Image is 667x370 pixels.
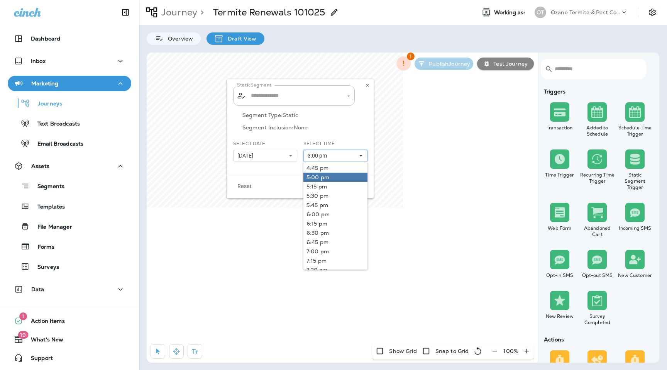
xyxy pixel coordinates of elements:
[197,7,204,18] p: >
[308,153,330,159] span: 3:00 pm
[31,286,44,292] p: Data
[580,225,615,238] div: Abandoned Cart
[542,225,577,231] div: Web Form
[551,9,620,15] p: Ozane Termite & Pest Control
[477,58,534,70] button: Test Journey
[407,53,415,60] span: 1
[237,82,271,88] p: Static Segment
[242,124,367,131] p: Segment Inclusion: None
[8,135,131,151] button: Email Broadcasts
[30,121,80,128] p: Text Broadcasts
[303,228,367,238] a: 6:30 pm
[618,272,652,278] div: New Customer
[31,58,46,64] p: Inbox
[8,95,131,111] button: Journeys
[30,224,72,231] p: File Manager
[303,191,367,200] a: 5:30 pm
[494,9,527,16] span: Working as:
[303,163,367,173] a: 4:45 pm
[8,332,131,347] button: 19What's New
[31,36,60,42] p: Dashboard
[237,153,256,159] span: [DATE]
[8,238,131,255] button: Forms
[242,112,367,118] p: Segment Type: Static
[303,256,367,265] a: 7:15 pm
[580,172,615,184] div: Recurring Time Trigger
[303,210,367,219] a: 6:00 pm
[542,125,577,131] div: Transaction
[503,348,518,354] p: 100 %
[31,163,49,169] p: Assets
[30,244,54,251] p: Forms
[18,331,28,339] span: 19
[233,180,256,192] button: Reset
[303,150,367,161] button: 3:00 pm
[8,313,131,329] button: 1Action Items
[345,93,352,100] button: Open
[303,200,367,210] a: 5:45 pm
[164,36,193,42] p: Overview
[541,88,654,95] div: Triggers
[303,238,367,247] a: 6:45 pm
[8,218,131,234] button: File Manager
[213,7,325,18] p: Termite Renewals 101025
[30,183,64,191] p: Segments
[8,76,131,91] button: Marketing
[389,348,416,354] p: Show Grid
[303,182,367,191] a: 5:15 pm
[535,7,546,18] div: OT
[158,7,197,18] p: Journey
[303,173,367,182] a: 5:00 pm
[303,265,367,275] a: 7:30 pm
[541,336,654,343] div: Actions
[23,318,65,327] span: Action Items
[618,225,652,231] div: Incoming SMS
[645,5,659,19] button: Settings
[542,272,577,278] div: Opt-in SMS
[31,80,58,87] p: Marketing
[8,350,131,366] button: Support
[237,183,252,189] span: Reset
[233,150,297,161] button: [DATE]
[542,313,577,319] div: New Review
[8,53,131,69] button: Inbox
[580,125,615,137] div: Added to Schedule
[8,258,131,275] button: Surveys
[30,204,65,211] p: Templates
[542,172,577,178] div: Time Trigger
[8,31,131,46] button: Dashboard
[30,264,59,271] p: Surveys
[303,219,367,228] a: 6:15 pm
[115,5,136,20] button: Collapse Sidebar
[224,36,256,42] p: Draft View
[23,355,53,364] span: Support
[8,115,131,131] button: Text Broadcasts
[303,141,335,147] label: Select Time
[490,61,528,67] p: Test Journey
[19,312,27,320] span: 1
[30,141,83,148] p: Email Broadcasts
[8,158,131,174] button: Assets
[233,141,266,147] label: Select Date
[618,172,652,190] div: Static Segment Trigger
[435,348,469,354] p: Snap to Grid
[8,282,131,297] button: Data
[8,178,131,194] button: Segments
[23,336,63,346] span: What's New
[8,198,131,214] button: Templates
[303,247,367,256] a: 7:00 pm
[618,125,652,137] div: Schedule Time Trigger
[580,313,615,326] div: Survey Completed
[580,272,615,278] div: Opt-out SMS
[30,100,62,108] p: Journeys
